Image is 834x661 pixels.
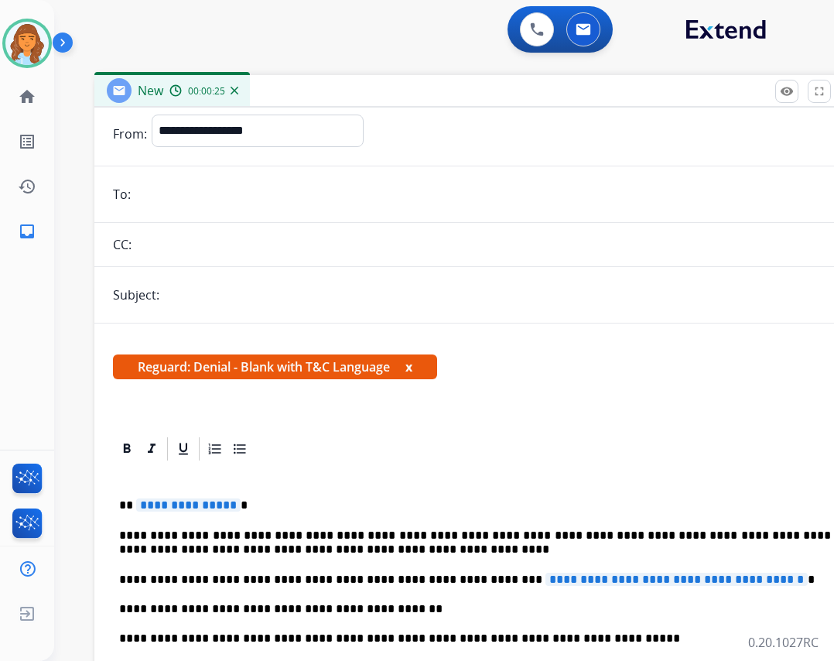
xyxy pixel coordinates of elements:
p: CC: [113,235,132,254]
mat-icon: history [18,177,36,196]
mat-icon: home [18,87,36,106]
mat-icon: fullscreen [812,84,826,98]
div: Ordered List [203,437,227,461]
span: 00:00:25 [188,85,225,98]
mat-icon: list_alt [18,132,36,151]
h2: Emails [97,68,797,99]
p: To: [113,185,131,204]
div: Underline [172,437,195,461]
span: Reguard: Denial - Blank with T&C Language [113,354,437,379]
div: Bullet List [228,437,251,461]
p: Subject: [113,286,159,304]
p: 0.20.1027RC [748,633,819,652]
div: Italic [140,437,163,461]
button: x [405,358,412,376]
div: Bold [115,437,138,461]
span: New [138,82,163,99]
mat-icon: remove_red_eye [780,84,794,98]
mat-icon: inbox [18,222,36,241]
img: avatar [5,22,49,65]
p: From: [113,125,147,143]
